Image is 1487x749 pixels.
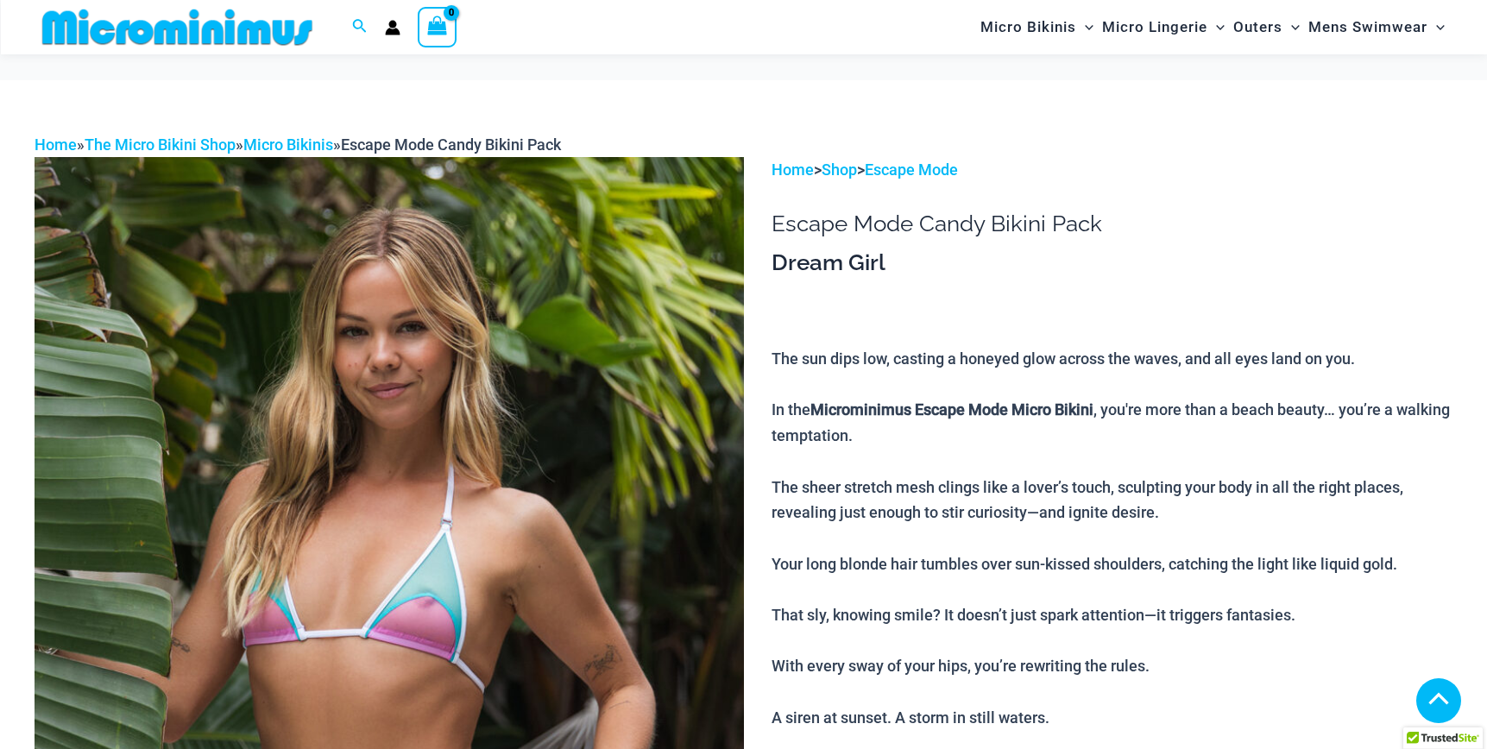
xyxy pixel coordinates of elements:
[1207,5,1225,49] span: Menu Toggle
[35,135,77,154] a: Home
[341,135,561,154] span: Escape Mode Candy Bikini Pack
[772,160,814,179] a: Home
[243,135,333,154] a: Micro Bikinis
[973,3,1452,52] nav: Site Navigation
[35,8,319,47] img: MM SHOP LOGO FLAT
[1427,5,1445,49] span: Menu Toggle
[418,7,457,47] a: View Shopping Cart, empty
[1304,5,1449,49] a: Mens SwimwearMenu ToggleMenu Toggle
[1229,5,1304,49] a: OutersMenu ToggleMenu Toggle
[865,160,958,179] a: Escape Mode
[822,160,857,179] a: Shop
[1102,5,1207,49] span: Micro Lingerie
[1098,5,1229,49] a: Micro LingerieMenu ToggleMenu Toggle
[772,157,1452,183] p: > >
[1233,5,1282,49] span: Outers
[976,5,1098,49] a: Micro BikinisMenu ToggleMenu Toggle
[1282,5,1300,49] span: Menu Toggle
[85,135,236,154] a: The Micro Bikini Shop
[810,400,1093,419] b: Microminimus Escape Mode Micro Bikini
[35,135,561,154] span: » » »
[772,211,1452,237] h1: Escape Mode Candy Bikini Pack
[980,5,1076,49] span: Micro Bikinis
[352,16,368,38] a: Search icon link
[772,249,1452,278] h3: Dream Girl
[1308,5,1427,49] span: Mens Swimwear
[1076,5,1093,49] span: Menu Toggle
[385,20,400,35] a: Account icon link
